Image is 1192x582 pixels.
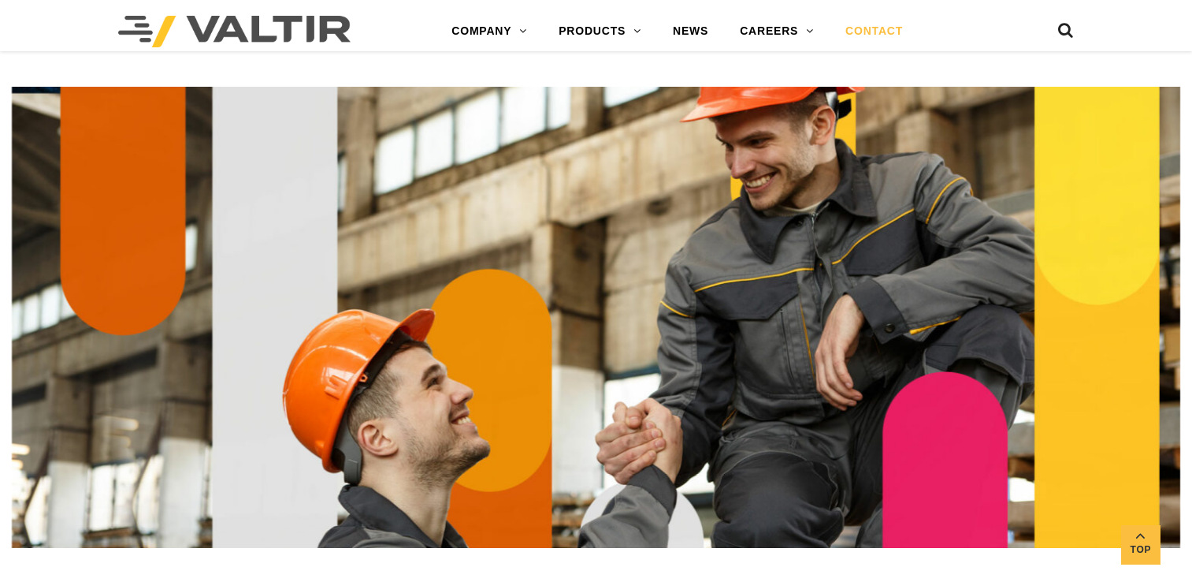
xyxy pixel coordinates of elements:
a: COMPANY [436,16,543,47]
a: CAREERS [724,16,830,47]
a: NEWS [657,16,724,47]
a: Top [1121,525,1160,565]
a: PRODUCTS [543,16,657,47]
img: Contact_1 [12,87,1180,548]
img: Valtir [118,16,351,47]
a: CONTACT [830,16,919,47]
span: Top [1121,541,1160,559]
